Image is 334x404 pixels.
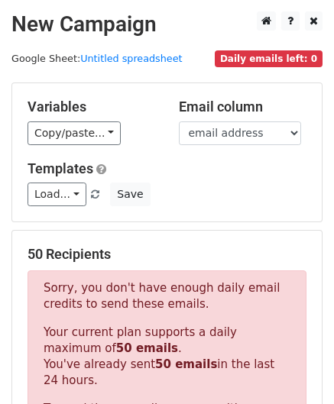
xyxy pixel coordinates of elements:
a: Daily emails left: 0 [215,53,323,64]
h2: New Campaign [11,11,323,37]
small: Google Sheet: [11,53,183,64]
h5: 50 Recipients [28,246,306,263]
p: Your current plan supports a daily maximum of . You've already sent in the last 24 hours. [44,325,290,389]
p: Sorry, you don't have enough daily email credits to send these emails. [44,280,290,312]
iframe: Chat Widget [258,331,334,404]
a: Untitled spreadsheet [80,53,182,64]
strong: 50 emails [155,357,217,371]
h5: Variables [28,99,156,115]
a: Templates [28,160,93,176]
strong: 50 emails [116,341,178,355]
h5: Email column [179,99,307,115]
a: Load... [28,183,86,206]
a: Copy/paste... [28,121,121,145]
span: Daily emails left: 0 [215,50,323,67]
button: Save [110,183,150,206]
